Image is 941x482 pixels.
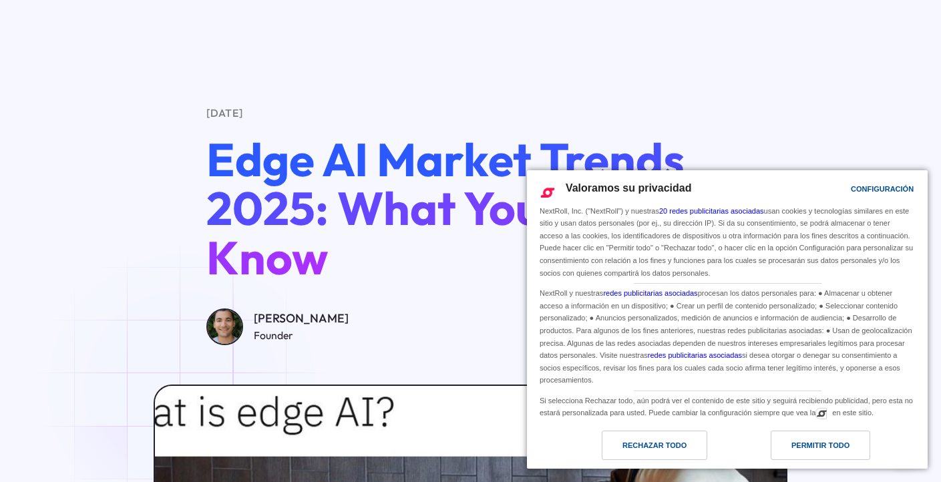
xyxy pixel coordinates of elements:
[827,178,860,203] a: Configuración
[254,309,349,328] div: [PERSON_NAME]
[648,351,742,359] a: redes publicitarias asociadas
[254,328,349,344] div: Founder
[659,207,764,215] a: 20 redes publicitarias asociadas
[537,391,918,421] div: Si selecciona Rechazar todo, aún podrá ver el contenido de este sitio y seguirá recibiendo public...
[727,431,920,467] a: Permitir todo
[622,438,687,453] div: Rechazar todo
[206,130,715,286] span: Edge AI Market Trends 2025: What You Need to Know
[851,182,914,196] div: Configuración
[535,431,727,467] a: Rechazar todo
[603,289,697,297] a: redes publicitarias asociadas
[537,284,918,388] div: NextRoll y nuestras procesan los datos personales para: ● Almacenar u obtener acceso a informació...
[537,204,918,280] div: NextRoll, Inc. ("NextRoll") y nuestras usan cookies y tecnologías similares en este sitio y usan ...
[791,438,850,453] div: Permitir todo
[206,105,735,122] div: [DATE]
[566,182,692,194] span: Valoramos su privacidad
